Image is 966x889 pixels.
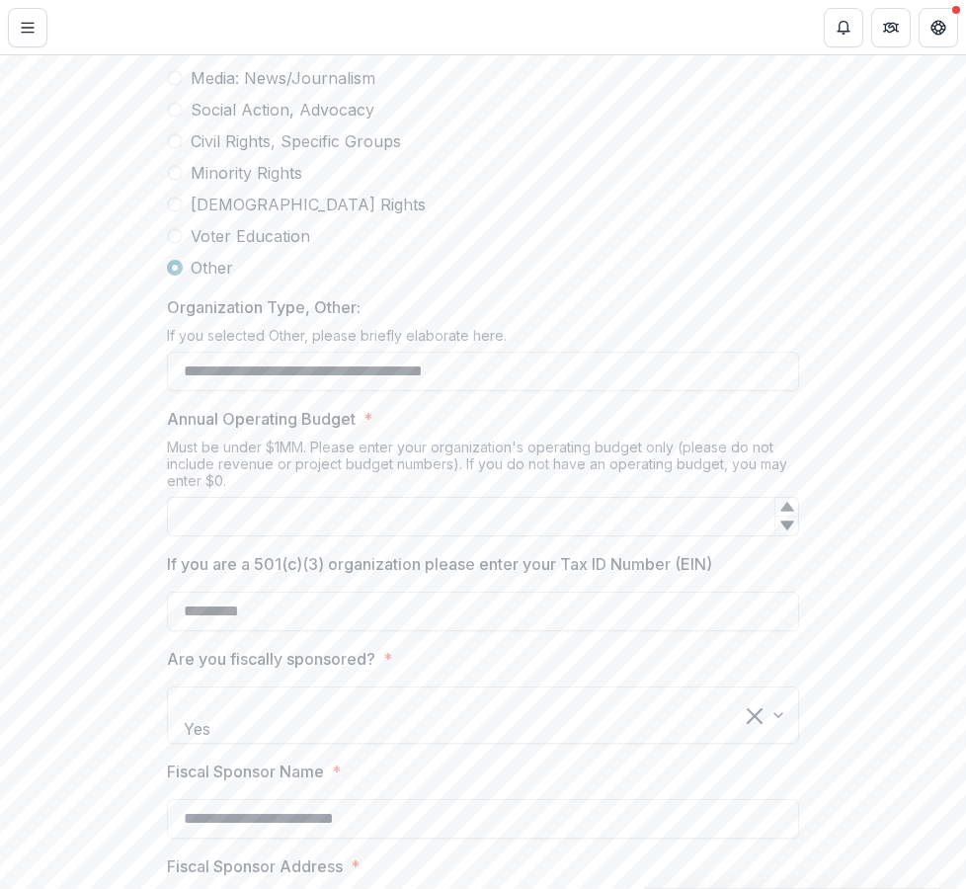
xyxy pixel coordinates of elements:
[191,129,401,153] span: Civil Rights, Specific Groups
[167,407,356,431] p: Annual Operating Budget
[167,854,343,878] p: Fiscal Sponsor Address
[747,703,763,727] div: Clear selected options
[167,647,375,671] p: Are you fiscally sponsored?
[167,327,799,352] div: If you selected Other, please briefly elaborate here.
[191,66,375,90] span: Media: News/Journalism
[191,256,233,280] span: Other
[871,8,911,47] button: Partners
[191,193,426,216] span: [DEMOGRAPHIC_DATA] Rights
[167,760,324,783] p: Fiscal Sponsor Name
[167,295,361,319] p: Organization Type, Other:
[8,8,47,47] button: Toggle Menu
[184,717,471,741] div: Yes
[191,98,374,121] span: Social Action, Advocacy
[191,161,302,185] span: Minority Rights
[824,8,863,47] button: Notifications
[191,224,310,248] span: Voter Education
[167,552,712,576] p: If you are a 501(c)(3) organization please enter your Tax ID Number (EIN)
[167,439,799,497] div: Must be under $1MM. Please enter your organization's operating budget only (please do not include...
[919,8,958,47] button: Get Help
